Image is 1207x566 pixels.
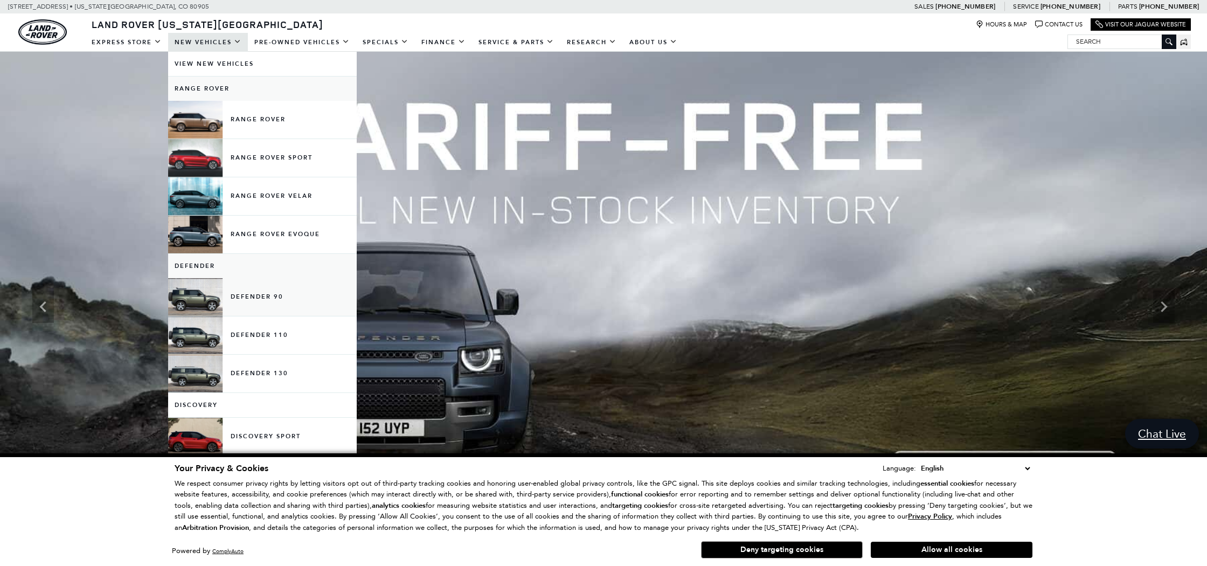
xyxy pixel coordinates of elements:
a: EXPRESS STORE [85,33,168,52]
div: Previous [32,291,54,323]
a: New Vehicles [168,33,248,52]
a: Defender 110 [168,316,357,354]
strong: essential cookies [920,479,974,488]
div: Powered by [172,548,244,555]
a: ComplyAuto [212,548,244,555]
div: Language: [883,465,916,472]
a: land-rover [18,19,67,45]
a: Range Rover Velar [168,177,357,215]
nav: Main Navigation [85,33,684,52]
a: Chat Live [1125,419,1199,448]
a: Contact Us [1035,20,1083,29]
a: Research [560,33,623,52]
a: Range Rover Evoque [168,216,357,253]
a: Pre-Owned Vehicles [248,33,356,52]
u: Privacy Policy [908,512,952,521]
p: We respect consumer privacy rights by letting visitors opt out of third-party tracking cookies an... [175,478,1032,534]
a: Land Rover [US_STATE][GEOGRAPHIC_DATA] [85,18,330,31]
span: Service [1013,3,1038,10]
div: Next [1153,291,1175,323]
button: Allow all cookies [871,542,1032,558]
span: Sales [914,3,934,10]
a: Privacy Policy [908,512,952,520]
button: Deny targeting cookies [701,541,863,558]
span: Land Rover [US_STATE][GEOGRAPHIC_DATA] [92,18,323,31]
a: Discovery Sport [168,418,357,455]
strong: analytics cookies [372,501,426,510]
a: [STREET_ADDRESS] • [US_STATE][GEOGRAPHIC_DATA], CO 80905 [8,3,209,10]
a: [PHONE_NUMBER] [1040,2,1100,11]
strong: functional cookies [611,489,669,499]
a: About Us [623,33,684,52]
a: Finance [415,33,472,52]
a: Defender 130 [168,355,357,392]
strong: targeting cookies [612,501,668,510]
a: Specials [356,33,415,52]
a: Defender [168,254,357,278]
select: Language Select [918,463,1032,474]
a: Defender 90 [168,278,357,316]
span: Chat Live [1133,426,1191,441]
span: Your Privacy & Cookies [175,463,268,474]
a: [PHONE_NUMBER] [935,2,995,11]
a: Discovery [168,393,357,417]
strong: Arbitration Provision [182,523,249,533]
strong: targeting cookies [833,501,889,510]
span: Parts [1118,3,1137,10]
a: Range Rover [168,77,357,101]
a: Range Rover [168,101,357,139]
a: Visit Our Jaguar Website [1095,20,1186,29]
input: Search [1068,35,1176,48]
a: Range Rover Sport [168,139,357,177]
a: View New Vehicles [168,52,357,76]
a: Service & Parts [472,33,560,52]
a: Hours & Map [976,20,1027,29]
a: [PHONE_NUMBER] [1139,2,1199,11]
img: Land Rover [18,19,67,45]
